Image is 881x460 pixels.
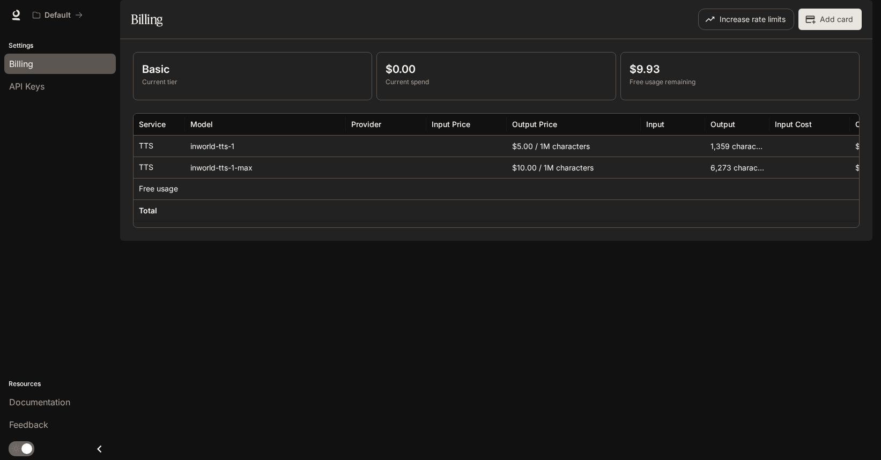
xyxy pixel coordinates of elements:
div: 1,359 characters [705,135,769,157]
h6: Total [139,205,157,216]
div: Service [139,120,166,129]
h1: Billing [131,9,162,30]
p: Current spend [386,77,606,87]
p: Basic [142,61,363,77]
button: Add card [798,9,862,30]
div: Output [710,120,735,129]
div: Model [190,120,213,129]
p: $0.00 [386,61,606,77]
div: $10.00 / 1M characters [507,157,641,178]
p: TTS [139,162,153,173]
div: Input Price [432,120,470,129]
p: Free usage remaining [630,77,850,87]
div: Input [646,120,664,129]
div: inworld-tts-1 [185,135,346,157]
div: 6,273 characters [705,157,769,178]
button: Increase rate limits [698,9,794,30]
div: Provider [351,120,381,129]
p: Free usage [139,183,178,194]
div: $5.00 / 1M characters [507,135,641,157]
div: Output Price [512,120,557,129]
div: inworld-tts-1-max [185,157,346,178]
p: Current tier [142,77,363,87]
button: All workspaces [28,4,87,26]
p: TTS [139,140,153,151]
div: Input Cost [775,120,812,129]
p: $9.93 [630,61,850,77]
p: Default [45,11,71,20]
